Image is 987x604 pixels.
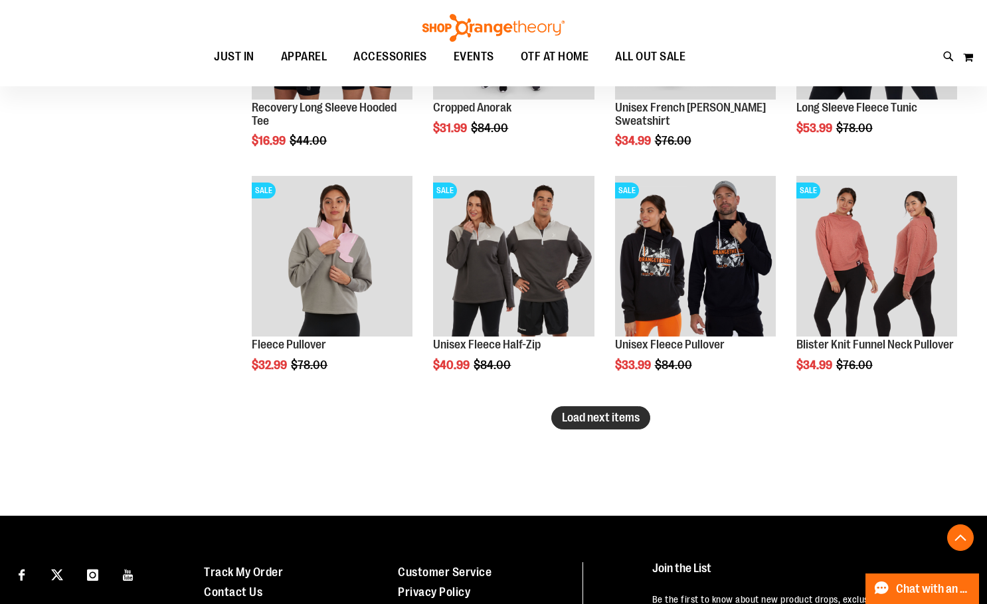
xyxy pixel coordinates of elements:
[474,358,513,372] span: $84.00
[608,169,782,406] div: product
[796,338,954,351] a: Blister Knit Funnel Neck Pullover
[615,338,725,351] a: Unisex Fleece Pullover
[615,176,776,337] img: Product image for Unisex Fleece Pullover
[615,358,653,372] span: $33.99
[46,562,69,585] a: Visit our X page
[290,134,329,147] span: $44.00
[420,14,567,42] img: Shop Orangetheory
[433,121,469,135] span: $31.99
[252,176,412,337] img: Product image for Fleece Pullover
[252,338,326,351] a: Fleece Pullover
[398,566,492,579] a: Customer Service
[81,562,104,585] a: Visit our Instagram page
[51,569,63,581] img: Twitter
[796,176,957,337] img: Product image for Blister Knit Funnelneck Pullover
[433,101,511,114] a: Cropped Anorak
[10,562,33,585] a: Visit our Facebook page
[562,411,640,424] span: Load next items
[252,183,276,198] span: SALE
[615,183,639,198] span: SALE
[796,176,957,339] a: Product image for Blister Knit Funnelneck PulloverSALE
[252,358,289,372] span: $32.99
[433,183,457,198] span: SALE
[471,121,510,135] span: $84.00
[796,101,917,114] a: Long Sleeve Fleece Tunic
[796,121,834,135] span: $53.99
[896,583,971,595] span: Chat with an Expert
[117,562,140,585] a: Visit our Youtube page
[790,169,964,406] div: product
[796,183,820,198] span: SALE
[652,562,961,587] h4: Join the List
[252,134,288,147] span: $16.99
[252,176,412,339] a: Product image for Fleece PulloverSALE
[521,42,589,72] span: OTF AT HOME
[615,42,685,72] span: ALL OUT SALE
[433,176,594,337] img: Product image for Unisex Fleece Half Zip
[836,358,875,372] span: $76.00
[796,358,834,372] span: $34.99
[398,585,470,599] a: Privacy Policy
[433,338,541,351] a: Unisex Fleece Half-Zip
[836,121,875,135] span: $78.00
[433,176,594,339] a: Product image for Unisex Fleece Half ZipSALE
[433,358,472,372] span: $40.99
[615,101,766,127] a: Unisex French [PERSON_NAME] Sweatshirt
[551,406,650,429] button: Load next items
[655,134,693,147] span: $76.00
[245,169,419,406] div: product
[281,42,327,72] span: APPAREL
[291,358,329,372] span: $78.00
[655,358,694,372] span: $84.00
[615,176,776,339] a: Product image for Unisex Fleece PulloverSALE
[353,42,427,72] span: ACCESSORIES
[865,573,980,604] button: Chat with an Expert
[615,134,653,147] span: $34.99
[426,169,600,406] div: product
[214,42,254,72] span: JUST IN
[252,101,397,127] a: Recovery Long Sleeve Hooded Tee
[947,524,974,551] button: Back To Top
[454,42,494,72] span: EVENTS
[204,585,262,599] a: Contact Us
[204,566,283,579] a: Track My Order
